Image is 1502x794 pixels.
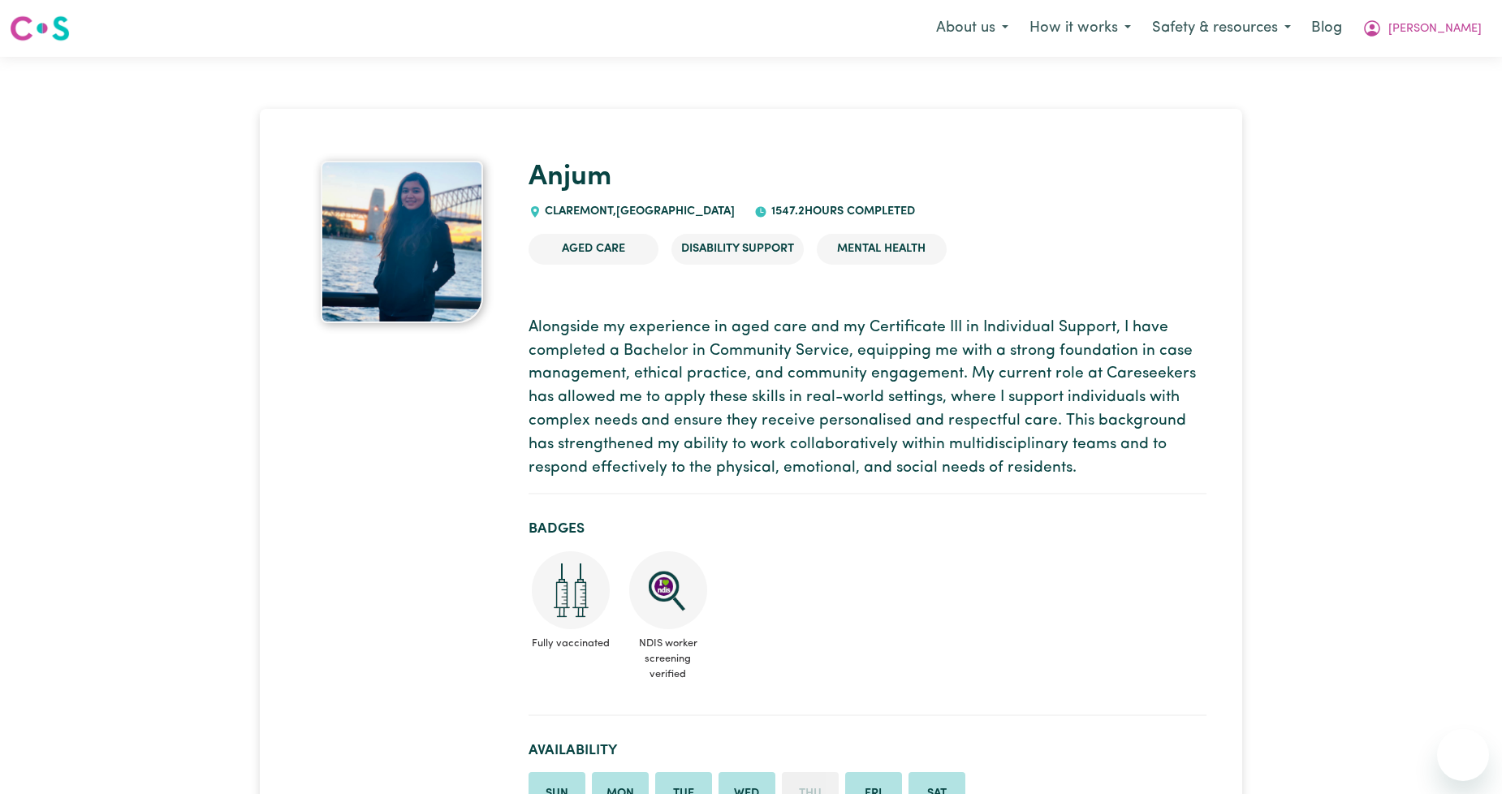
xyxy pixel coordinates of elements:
li: Disability Support [671,234,804,265]
span: CLAREMONT , [GEOGRAPHIC_DATA] [542,205,736,218]
span: NDIS worker screening verified [626,629,710,689]
span: [PERSON_NAME] [1388,20,1482,38]
span: 1547.2 hours completed [767,205,915,218]
button: My Account [1352,11,1492,45]
a: Careseekers logo [10,10,70,47]
h2: Availability [529,742,1206,759]
button: Safety & resources [1142,11,1301,45]
li: Aged Care [529,234,658,265]
img: Anjum [321,161,483,323]
a: Anjum [529,163,611,192]
span: Fully vaccinated [529,629,613,658]
iframe: Button to launch messaging window [1437,729,1489,781]
li: Mental Health [817,234,947,265]
button: About us [926,11,1019,45]
h2: Badges [529,520,1206,537]
img: NDIS Worker Screening Verified [629,551,707,629]
img: Careseekers logo [10,14,70,43]
button: How it works [1019,11,1142,45]
img: Care and support worker has received 2 doses of COVID-19 vaccine [532,551,610,629]
a: Blog [1301,11,1352,46]
a: Anjum's profile picture' [296,161,508,323]
p: Alongside my experience in aged care and my Certificate III in Individual Support, I have complet... [529,317,1206,481]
